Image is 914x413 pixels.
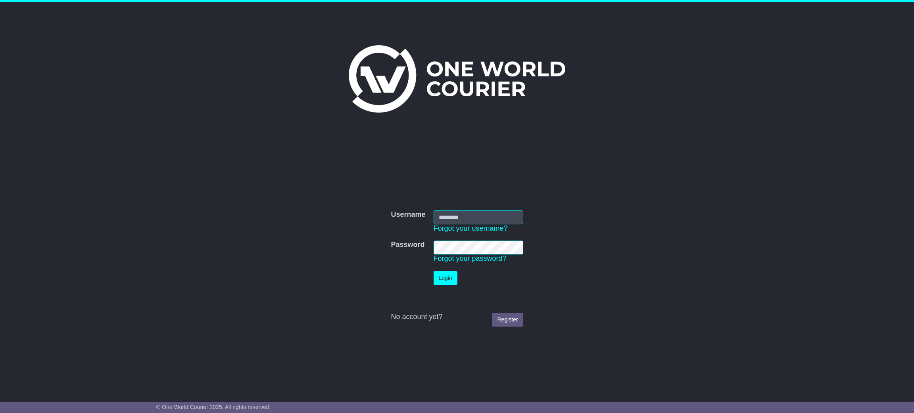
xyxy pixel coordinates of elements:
[156,404,271,410] span: © One World Courier 2025. All rights reserved.
[434,254,507,262] a: Forgot your password?
[391,210,425,219] label: Username
[434,224,508,232] a: Forgot your username?
[434,271,457,285] button: Login
[391,241,424,249] label: Password
[492,313,523,327] a: Register
[349,45,565,113] img: One World
[391,313,523,321] div: No account yet?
